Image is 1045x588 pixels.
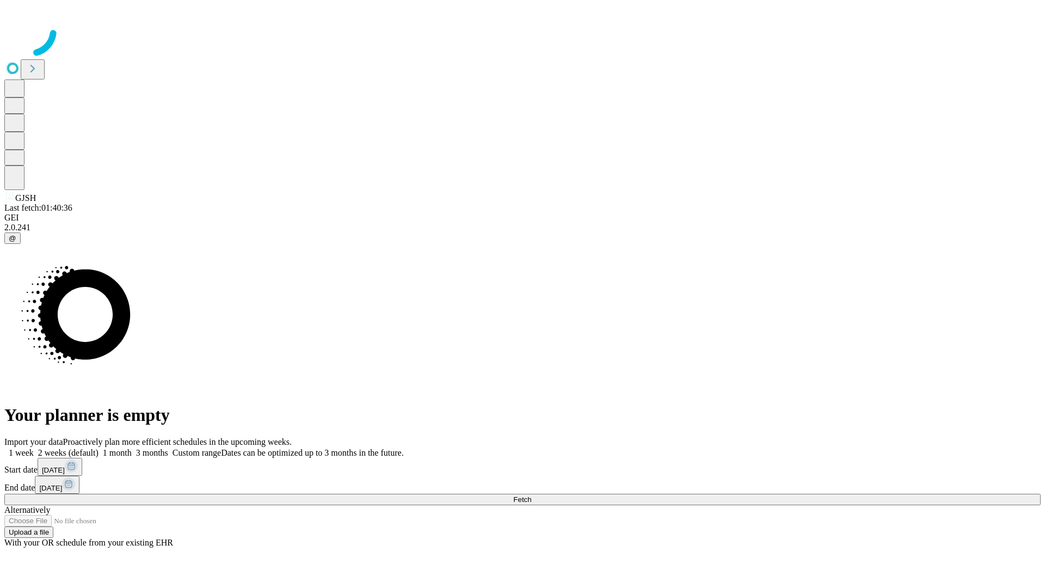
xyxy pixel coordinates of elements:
[4,494,1041,505] button: Fetch
[173,448,221,457] span: Custom range
[4,223,1041,232] div: 2.0.241
[15,193,36,203] span: GJSH
[4,437,63,446] span: Import your data
[38,448,99,457] span: 2 weeks (default)
[103,448,132,457] span: 1 month
[63,437,292,446] span: Proactively plan more efficient schedules in the upcoming weeks.
[136,448,168,457] span: 3 months
[4,458,1041,476] div: Start date
[4,405,1041,425] h1: Your planner is empty
[9,234,16,242] span: @
[9,448,34,457] span: 1 week
[4,213,1041,223] div: GEI
[513,495,531,504] span: Fetch
[4,538,173,547] span: With your OR schedule from your existing EHR
[42,466,65,474] span: [DATE]
[38,458,82,476] button: [DATE]
[4,203,72,212] span: Last fetch: 01:40:36
[35,476,79,494] button: [DATE]
[4,526,53,538] button: Upload a file
[4,505,50,514] span: Alternatively
[4,476,1041,494] div: End date
[4,232,21,244] button: @
[39,484,62,492] span: [DATE]
[221,448,403,457] span: Dates can be optimized up to 3 months in the future.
